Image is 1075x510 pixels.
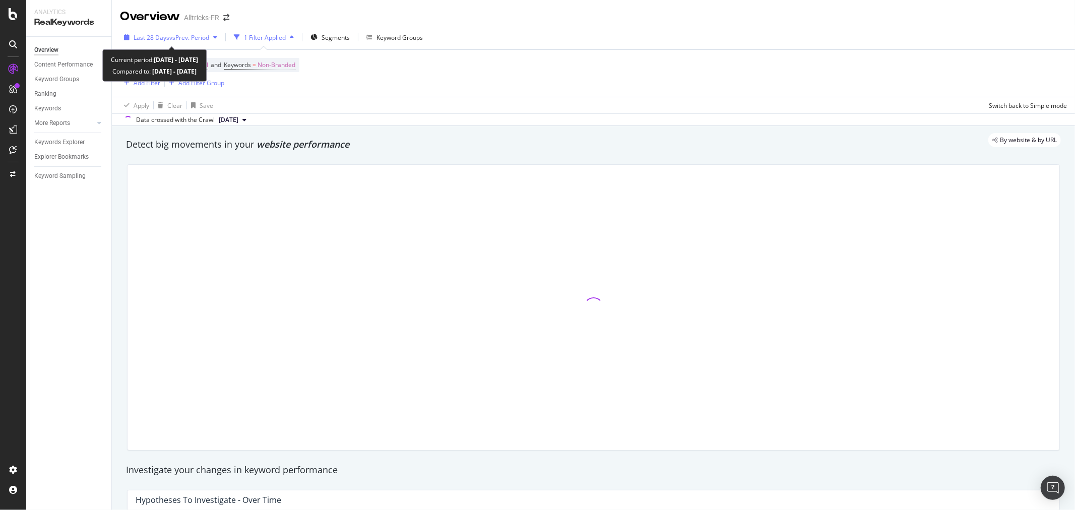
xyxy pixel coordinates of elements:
[252,60,256,69] span: =
[34,137,85,148] div: Keywords Explorer
[1041,476,1065,500] div: Open Intercom Messenger
[34,74,79,85] div: Keyword Groups
[34,45,58,55] div: Overview
[219,115,238,124] span: 2025 Sep. 22nd
[244,33,286,42] div: 1 Filter Applied
[322,33,350,42] span: Segments
[224,60,251,69] span: Keywords
[178,79,224,87] div: Add Filter Group
[34,152,89,162] div: Explorer Bookmarks
[184,13,219,23] div: Alltricks-FR
[362,29,427,45] button: Keyword Groups
[34,59,93,70] div: Content Performance
[120,29,221,45] button: Last 28 DaysvsPrev. Period
[112,66,197,77] div: Compared to:
[34,59,104,70] a: Content Performance
[34,171,104,181] a: Keyword Sampling
[34,89,104,99] a: Ranking
[985,97,1067,113] button: Switch back to Simple mode
[187,97,213,113] button: Save
[111,54,198,66] div: Current period:
[34,118,70,129] div: More Reports
[34,103,61,114] div: Keywords
[34,171,86,181] div: Keyword Sampling
[223,14,229,21] div: arrow-right-arrow-left
[34,152,104,162] a: Explorer Bookmarks
[120,97,149,113] button: Apply
[136,115,215,124] div: Data crossed with the Crawl
[215,114,250,126] button: [DATE]
[34,137,104,148] a: Keywords Explorer
[169,33,209,42] span: vs Prev. Period
[154,97,182,113] button: Clear
[306,29,354,45] button: Segments
[211,60,221,69] span: and
[120,8,180,25] div: Overview
[134,79,160,87] div: Add Filter
[136,495,281,505] div: Hypotheses to Investigate - Over Time
[230,29,298,45] button: 1 Filter Applied
[34,89,56,99] div: Ranking
[34,74,104,85] a: Keyword Groups
[1000,137,1057,143] span: By website & by URL
[34,8,103,17] div: Analytics
[167,101,182,110] div: Clear
[120,77,160,89] button: Add Filter
[154,55,198,64] b: [DATE] - [DATE]
[258,58,295,72] span: Non-Branded
[34,103,104,114] a: Keywords
[376,33,423,42] div: Keyword Groups
[200,101,213,110] div: Save
[126,464,1061,477] div: Investigate your changes in keyword performance
[34,45,104,55] a: Overview
[988,133,1061,147] div: legacy label
[151,67,197,76] b: [DATE] - [DATE]
[134,33,169,42] span: Last 28 Days
[165,77,224,89] button: Add Filter Group
[989,101,1067,110] div: Switch back to Simple mode
[34,118,94,129] a: More Reports
[34,17,103,28] div: RealKeywords
[134,101,149,110] div: Apply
